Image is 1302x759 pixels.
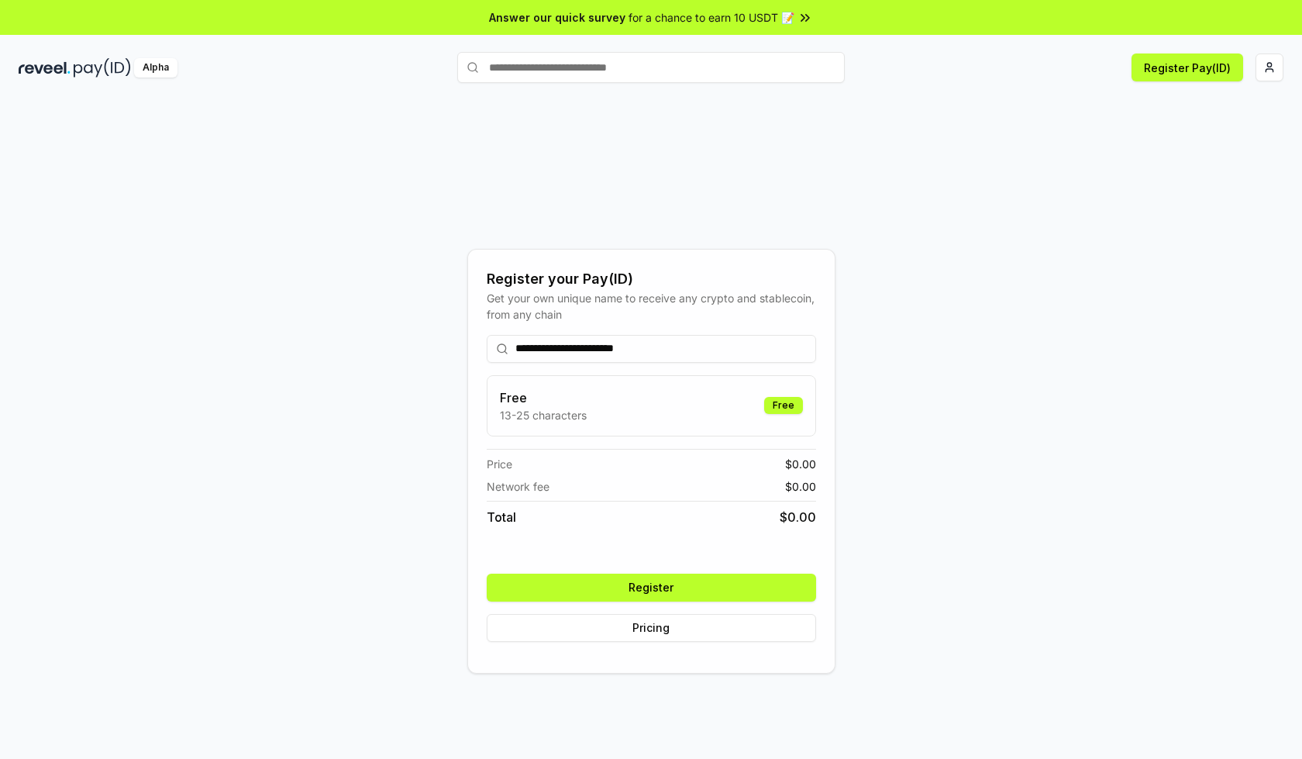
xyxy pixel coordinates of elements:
span: $ 0.00 [785,478,816,495]
span: Price [487,456,512,472]
span: $ 0.00 [780,508,816,526]
p: 13-25 characters [500,407,587,423]
span: Answer our quick survey [489,9,625,26]
div: Get your own unique name to receive any crypto and stablecoin, from any chain [487,290,816,323]
button: Register Pay(ID) [1131,53,1243,81]
img: reveel_dark [19,58,71,78]
h3: Free [500,388,587,407]
span: for a chance to earn 10 USDT 📝 [629,9,794,26]
div: Free [764,397,803,414]
span: $ 0.00 [785,456,816,472]
span: Network fee [487,478,549,495]
div: Alpha [134,58,177,78]
button: Register [487,574,816,602]
button: Pricing [487,614,816,642]
span: Total [487,508,516,526]
img: pay_id [74,58,131,78]
div: Register your Pay(ID) [487,268,816,290]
